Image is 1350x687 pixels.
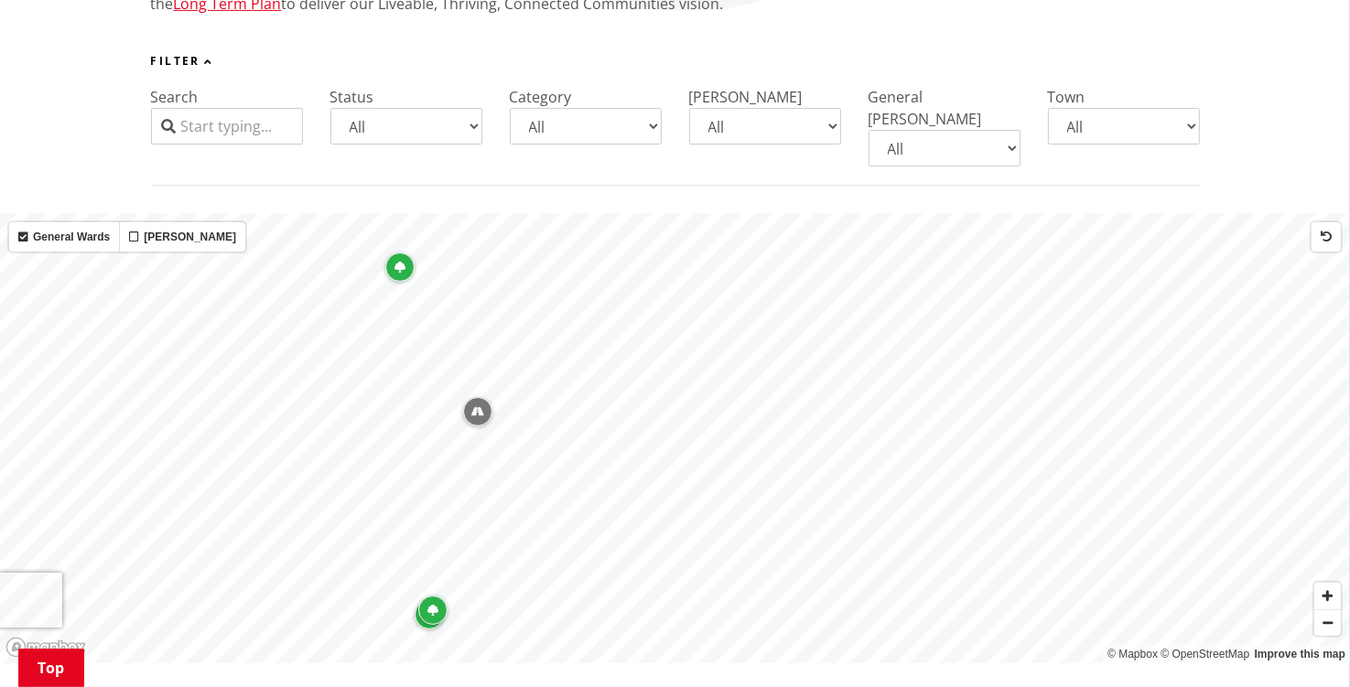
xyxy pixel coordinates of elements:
label: [PERSON_NAME] [689,87,803,107]
label: General Wards [9,222,119,252]
a: Improve this map [1255,648,1345,660]
div: Map marker [463,397,492,426]
input: Start typing... [151,108,303,145]
iframe: Messenger Launcher [1266,610,1332,676]
label: Town [1048,87,1085,107]
label: Category [510,87,572,107]
label: Status [330,87,374,107]
label: Search [151,87,199,107]
div: Map marker [385,252,415,282]
button: Reset [1312,222,1341,252]
a: Mapbox [1107,648,1158,660]
button: Zoom out [1314,609,1341,636]
label: General [PERSON_NAME] [869,87,982,129]
label: [PERSON_NAME] [119,222,245,252]
button: Zoom in [1314,583,1341,609]
a: OpenStreetMap [1161,648,1249,660]
a: Top [18,649,84,687]
div: Map marker [418,596,448,625]
a: Mapbox homepage [5,637,86,658]
button: Filter [151,55,214,68]
div: Map marker [415,600,444,629]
